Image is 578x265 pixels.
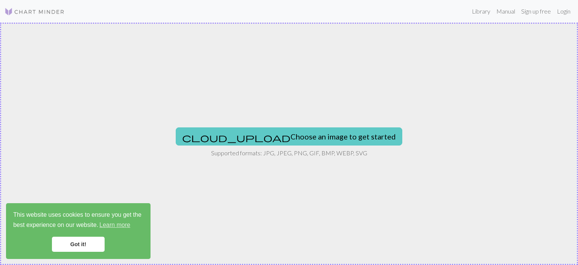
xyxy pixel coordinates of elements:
[518,4,554,19] a: Sign up free
[98,219,131,231] a: learn more about cookies
[13,210,143,231] span: This website uses cookies to ensure you get the best experience on our website.
[176,127,402,146] button: Choose an image to get started
[493,4,518,19] a: Manual
[211,149,367,158] p: Supported formats: JPG, JPEG, PNG, GIF, BMP, WEBP, SVG
[469,4,493,19] a: Library
[6,203,151,259] div: cookieconsent
[52,237,105,252] a: dismiss cookie message
[554,4,573,19] a: Login
[5,7,65,16] img: Logo
[182,132,291,143] span: cloud_upload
